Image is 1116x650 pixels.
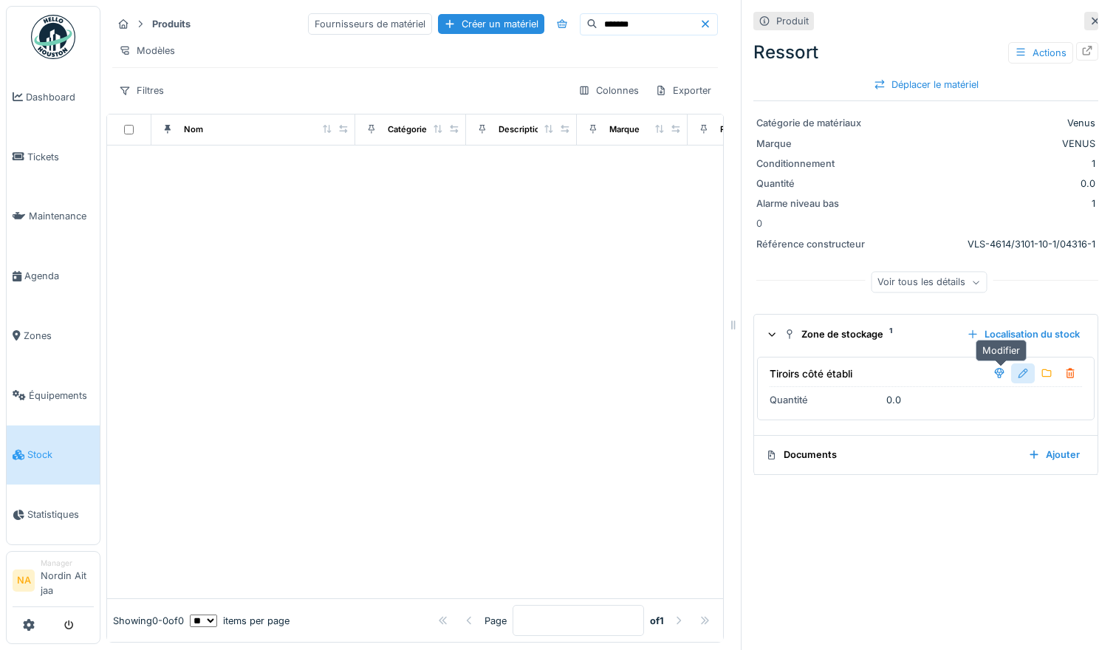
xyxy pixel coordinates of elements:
div: Référence constructeur [756,237,867,251]
span: Maintenance [29,209,94,223]
a: Dashboard [7,67,100,127]
span: Équipements [29,389,94,403]
div: VLS-4614/3101-10-1/04316-1 [873,237,1095,251]
div: Tiroirs côté établi [770,366,852,381]
summary: DocumentsAjouter [760,442,1092,469]
div: Manager [41,558,94,569]
a: Zones [7,306,100,366]
div: items per page [190,614,290,628]
div: 0 [753,101,1098,308]
div: VENUS [873,137,1095,151]
div: Alarme niveau bas [756,196,867,211]
div: Quantité [770,393,880,407]
div: Filtres [112,80,171,101]
div: Ajouter [1022,445,1086,465]
strong: Produits [146,17,196,31]
li: NA [13,569,35,592]
div: Showing 0 - 0 of 0 [113,614,184,628]
div: Référence constructeur [720,123,817,136]
div: Modifier [976,340,1027,361]
div: Produit [776,14,809,28]
div: Description [499,123,545,136]
span: Agenda [24,269,94,283]
div: Marque [756,137,867,151]
a: Statistiques [7,485,100,544]
div: Venus [873,116,1095,130]
div: 1 [873,196,1095,211]
div: 0.0 [886,393,901,407]
div: 1 [873,157,1095,171]
div: Voir tous les détails [871,272,987,293]
img: Badge_color-CXgf-gQk.svg [31,15,75,59]
strong: of 1 [650,614,664,628]
div: Fournisseurs de matériel [308,13,432,35]
span: Stock [27,448,94,462]
a: Tickets [7,127,100,187]
div: Modèles [112,40,182,61]
span: Zones [24,329,94,343]
div: Créer un matériel [438,14,544,34]
div: Ressort [753,39,1098,66]
div: Quantité [756,177,867,191]
span: Statistiques [27,507,94,521]
div: Nom [184,123,203,136]
div: 0.0 [873,177,1095,191]
a: Équipements [7,366,100,425]
div: Page [485,614,507,628]
div: Catégorie [388,123,427,136]
span: Tickets [27,150,94,164]
a: NA ManagerNordin Ait jaa [13,558,94,607]
div: Zone de stockage [784,327,955,341]
a: Maintenance [7,187,100,247]
div: Colonnes [572,80,646,101]
div: Documents [766,448,1016,462]
div: Conditionnement [756,157,867,171]
summary: Zone de stockage1Localisation du stock [760,321,1092,348]
div: Exporter [648,80,718,101]
li: Nordin Ait jaa [41,558,94,603]
a: Agenda [7,246,100,306]
a: Stock [7,425,100,485]
div: Catégorie de matériaux [756,116,867,130]
div: Déplacer le matériel [868,75,985,95]
div: Marque [609,123,640,136]
span: Dashboard [26,90,94,104]
div: Actions [1008,42,1073,64]
div: Localisation du stock [961,324,1086,344]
